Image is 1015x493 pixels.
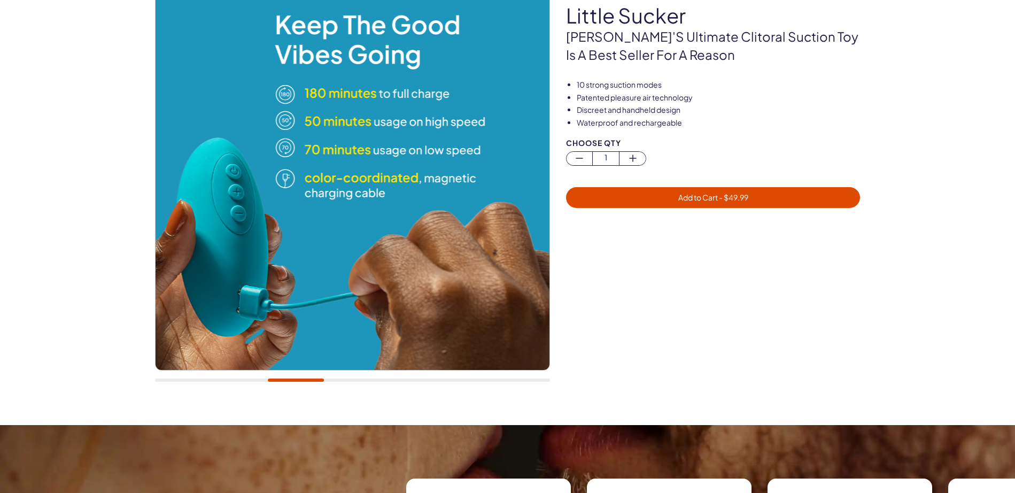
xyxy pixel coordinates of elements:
[577,118,861,128] li: Waterproof and rechargeable
[718,192,748,202] span: - $ 49.99
[566,28,861,64] p: [PERSON_NAME]'s ultimate clitoral suction toy is a best seller for a reason
[593,152,619,164] span: 1
[678,192,748,202] span: Add to Cart
[566,139,861,147] div: Choose Qty
[577,80,861,90] li: 10 strong suction modes
[566,4,861,27] h1: little sucker
[577,105,861,115] li: Discreet and handheld design
[577,93,861,103] li: Patented pleasure air technology
[566,187,861,208] button: Add to Cart - $49.99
